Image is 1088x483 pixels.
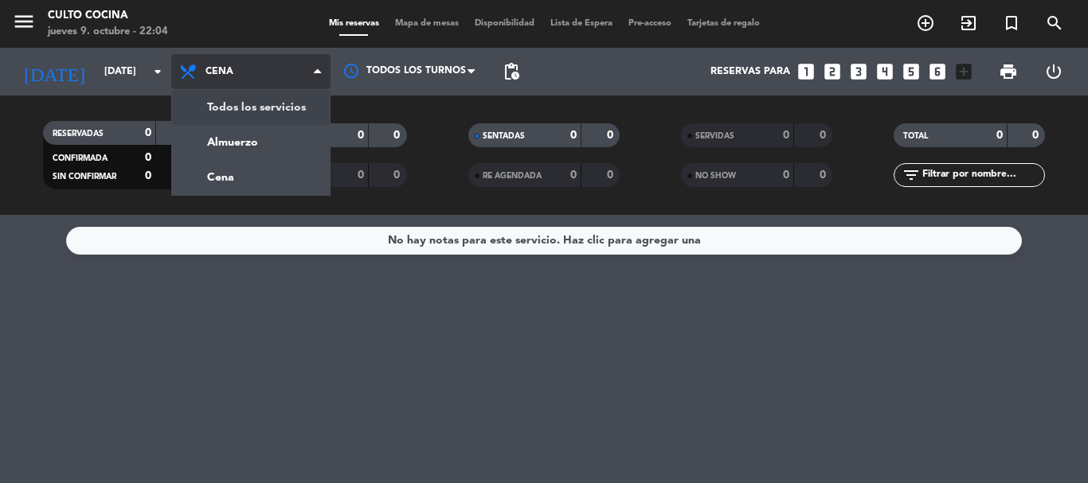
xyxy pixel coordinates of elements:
[53,154,108,162] span: CONFIRMADA
[48,8,168,24] div: CULTO COCINA
[172,125,330,160] a: Almuerzo
[467,19,542,28] span: Disponibilidad
[796,61,816,82] i: looks_one
[12,10,36,33] i: menu
[542,19,620,28] span: Lista de Espera
[679,19,768,28] span: Tarjetas de regalo
[695,132,734,140] span: SERVIDAS
[1002,14,1021,33] i: turned_in_not
[393,130,403,141] strong: 0
[902,166,921,185] i: filter_list
[205,66,233,77] span: Cena
[620,19,679,28] span: Pre-acceso
[570,130,577,141] strong: 0
[172,160,330,195] a: Cena
[996,130,1003,141] strong: 0
[820,169,829,181] strong: 0
[570,169,577,181] strong: 0
[358,169,364,181] strong: 0
[12,54,96,89] i: [DATE]
[999,62,1018,81] span: print
[145,152,151,163] strong: 0
[358,130,364,141] strong: 0
[321,19,387,28] span: Mis reservas
[387,19,467,28] span: Mapa de mesas
[1031,48,1076,95] div: LOG OUT
[393,169,403,181] strong: 0
[953,61,974,82] i: add_box
[921,166,1044,184] input: Filtrar por nombre...
[1045,14,1064,33] i: search
[1032,130,1042,141] strong: 0
[822,61,843,82] i: looks_two
[848,61,869,82] i: looks_3
[145,127,151,138] strong: 0
[959,14,978,33] i: exit_to_app
[903,132,928,140] span: TOTAL
[927,61,948,82] i: looks_6
[48,24,168,40] div: jueves 9. octubre - 22:04
[148,62,167,81] i: arrow_drop_down
[695,172,736,180] span: NO SHOW
[820,130,829,141] strong: 0
[53,173,116,181] span: SIN CONFIRMAR
[502,62,521,81] span: pending_actions
[388,232,701,250] div: No hay notas para este servicio. Haz clic para agregar una
[607,130,616,141] strong: 0
[783,169,789,181] strong: 0
[483,172,542,180] span: RE AGENDADA
[710,66,790,77] span: Reservas para
[12,10,36,39] button: menu
[1044,62,1063,81] i: power_settings_new
[916,14,935,33] i: add_circle_outline
[172,90,330,125] a: Todos los servicios
[145,170,151,181] strong: 0
[53,130,104,138] span: RESERVADAS
[483,132,525,140] span: SENTADAS
[901,61,922,82] i: looks_5
[875,61,895,82] i: looks_4
[783,130,789,141] strong: 0
[607,169,616,181] strong: 0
